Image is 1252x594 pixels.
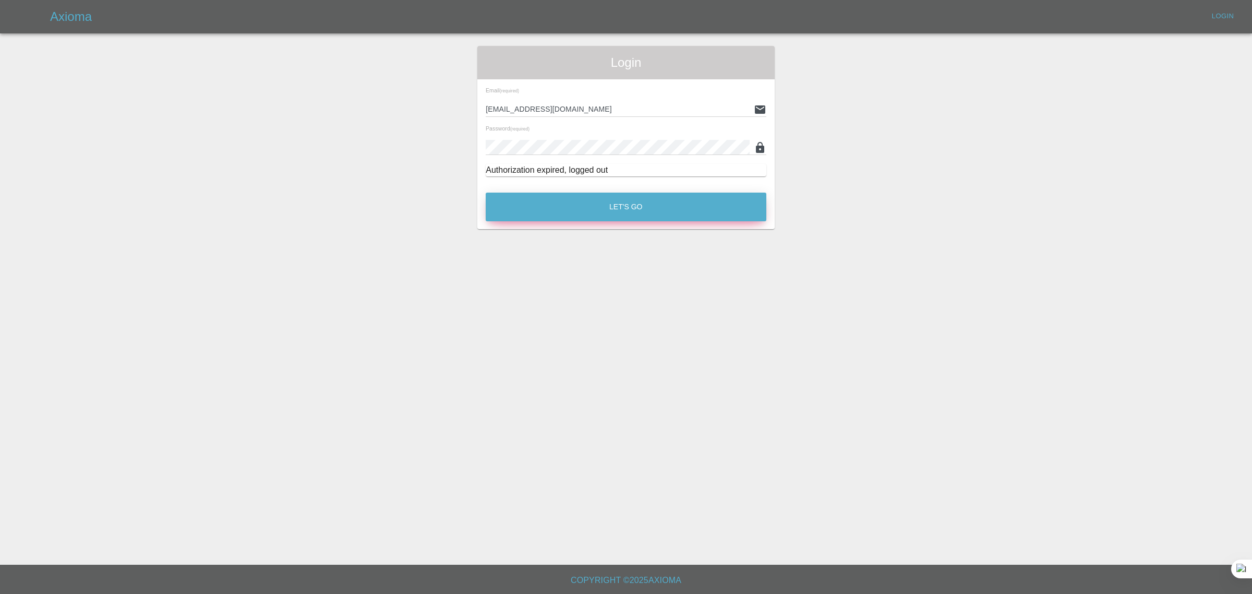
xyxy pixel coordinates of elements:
span: Password [486,125,529,132]
h5: Axioma [50,8,92,25]
span: Login [486,54,766,71]
small: (required) [510,127,529,132]
span: Email [486,87,519,93]
small: (required) [500,89,519,93]
div: Authorization expired, logged out [486,164,766,176]
a: Login [1206,8,1239,25]
h6: Copyright © 2025 Axioma [8,573,1244,588]
button: Let's Go [486,193,766,221]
